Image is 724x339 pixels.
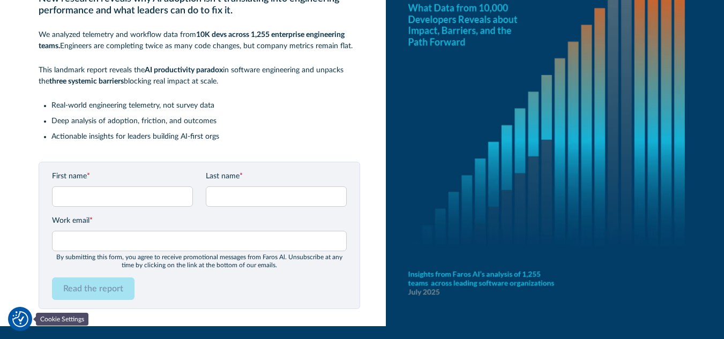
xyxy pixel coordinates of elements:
[51,100,360,111] li: Real-world engineering telemetry, not survey data
[52,277,135,300] input: Read the report
[52,171,347,300] form: Email Form
[52,171,193,182] label: First name
[39,65,360,87] p: This landmark report reveals the in software engineering and unpacks the blocking real impact at ...
[39,29,360,52] p: We analyzed telemetry and workflow data from Engineers are completing twice as many code changes,...
[12,311,28,327] button: Cookie Settings
[51,116,360,127] li: Deep analysis of adoption, friction, and outcomes
[12,311,28,327] img: Revisit consent button
[49,78,124,85] strong: three systemic barriers
[52,253,347,269] div: By submitting this form, you agree to receive promotional messages from Faros Al. Unsubscribe at ...
[39,31,345,50] strong: 10K devs across 1,255 enterprise engineering teams.
[51,131,360,142] li: Actionable insights for leaders building AI-first orgs
[206,171,347,182] label: Last name
[145,66,223,74] strong: AI productivity paradox
[52,215,347,227] label: Work email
